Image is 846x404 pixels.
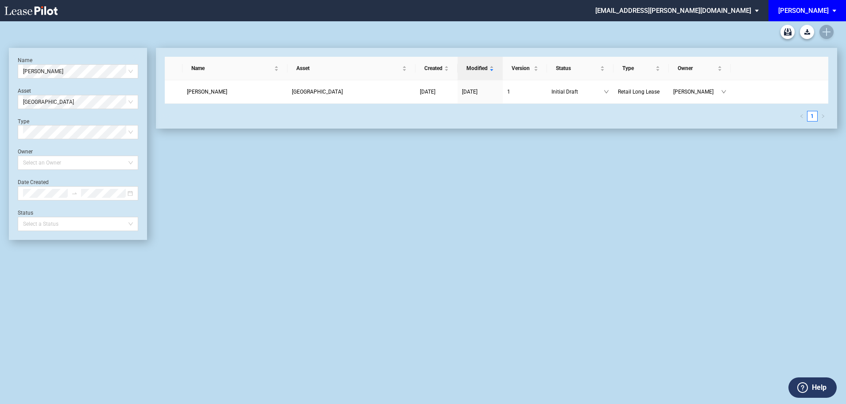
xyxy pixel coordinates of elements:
span: swap-right [71,190,78,196]
span: Modified [466,64,488,73]
span: Initial Draft [551,87,604,96]
th: Name [182,57,287,80]
button: Help [788,377,837,398]
span: Name [191,64,272,73]
span: left [799,114,804,118]
span: [DATE] [462,89,477,95]
span: Owner [678,64,716,73]
span: Type [622,64,654,73]
span: down [721,89,726,94]
md-menu: Download Blank Form List [797,25,817,39]
label: Owner [18,149,33,155]
span: 1 [507,89,510,95]
span: Asset [296,64,400,73]
span: Retail Long Lease [618,89,660,95]
a: Retail Long Lease [618,87,664,96]
button: left [796,111,807,122]
span: Freshfields Village [23,95,133,109]
label: Help [812,382,827,393]
a: 1 [507,87,543,96]
span: Version [512,64,532,73]
span: Kendra Scott [23,65,133,78]
a: [DATE] [462,87,498,96]
label: Type [18,118,29,125]
span: Freshfields Village [292,89,343,95]
label: Status [18,210,33,216]
a: 1 [807,111,817,121]
a: [GEOGRAPHIC_DATA] [292,87,411,96]
span: right [821,114,825,118]
div: [PERSON_NAME] [778,7,829,15]
span: Status [556,64,598,73]
label: Name [18,57,32,63]
th: Modified [458,57,503,80]
a: [PERSON_NAME] [187,87,283,96]
label: Date Created [18,179,49,185]
span: [PERSON_NAME] [673,87,721,96]
label: Asset [18,88,31,94]
span: down [604,89,609,94]
button: Download Blank Form [800,25,814,39]
th: Type [613,57,669,80]
th: Owner [669,57,731,80]
button: right [818,111,828,122]
th: Asset [287,57,415,80]
li: 1 [807,111,818,122]
a: [DATE] [420,87,453,96]
th: Version [503,57,547,80]
a: Archive [780,25,795,39]
th: Created [415,57,458,80]
span: Created [424,64,442,73]
span: [DATE] [420,89,435,95]
li: Previous Page [796,111,807,122]
span: to [71,190,78,196]
span: Kendra Scott [187,89,227,95]
li: Next Page [818,111,828,122]
th: Status [547,57,613,80]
